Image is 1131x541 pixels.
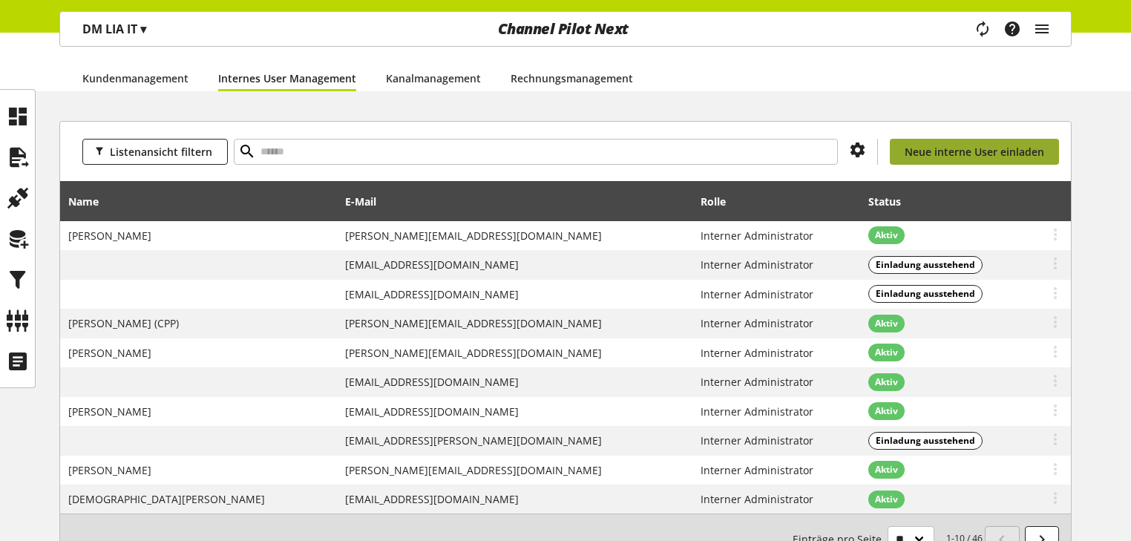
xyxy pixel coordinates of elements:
[386,71,481,86] a: Kanalmanagement
[701,492,813,506] span: Interner Administrator
[345,258,519,272] span: [EMAIL_ADDRESS][DOMAIN_NAME]
[59,11,1072,47] nav: main navigation
[345,404,519,419] span: [EMAIL_ADDRESS][DOMAIN_NAME]
[701,463,813,477] span: Interner Administrator
[218,71,356,86] a: Internes User Management
[82,20,146,38] p: DM LIA IT
[701,287,813,301] span: Interner Administrator
[875,346,898,359] span: Aktiv
[68,316,179,330] span: [PERSON_NAME] (CPP)
[68,463,151,477] span: [PERSON_NAME]
[875,463,898,476] span: Aktiv
[82,139,228,165] button: Listenansicht filtern
[345,463,602,477] span: [PERSON_NAME][EMAIL_ADDRESS][DOMAIN_NAME]
[345,194,391,209] div: E-Mail
[876,434,975,447] span: Einladung ausstehend
[345,316,602,330] span: [PERSON_NAME][EMAIL_ADDRESS][DOMAIN_NAME]
[701,258,813,272] span: Interner Administrator
[110,144,212,160] span: Listenansicht filtern
[82,71,188,86] a: Kundenmanagement
[868,194,916,209] div: Status
[701,316,813,330] span: Interner Administrator
[875,317,898,330] span: Aktiv
[875,404,898,418] span: Aktiv
[345,375,519,389] span: [EMAIL_ADDRESS][DOMAIN_NAME]
[345,287,519,301] span: [EMAIL_ADDRESS][DOMAIN_NAME]
[876,287,975,301] span: Einladung ausstehend
[68,492,265,506] span: [DEMOGRAPHIC_DATA][PERSON_NAME]
[875,229,898,242] span: Aktiv
[345,229,602,243] span: [PERSON_NAME][EMAIL_ADDRESS][DOMAIN_NAME]
[345,492,519,506] span: [EMAIL_ADDRESS][DOMAIN_NAME]
[140,21,146,37] span: ▾
[701,404,813,419] span: Interner Administrator
[68,194,114,209] div: Name
[68,229,151,243] span: [PERSON_NAME]
[875,376,898,389] span: Aktiv
[875,493,898,506] span: Aktiv
[890,139,1059,165] a: Neue interne User einladen
[876,258,975,272] span: Einladung ausstehend
[68,404,151,419] span: [PERSON_NAME]
[701,433,813,447] span: Interner Administrator
[701,375,813,389] span: Interner Administrator
[345,433,602,447] span: [EMAIL_ADDRESS][PERSON_NAME][DOMAIN_NAME]
[345,346,602,360] span: [PERSON_NAME][EMAIL_ADDRESS][DOMAIN_NAME]
[511,71,633,86] a: Rechnungsmanagement
[701,194,741,209] div: Rolle
[905,144,1044,160] span: Neue interne User einladen
[68,346,151,360] span: [PERSON_NAME]
[701,346,813,360] span: Interner Administrator
[701,229,813,243] span: Interner Administrator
